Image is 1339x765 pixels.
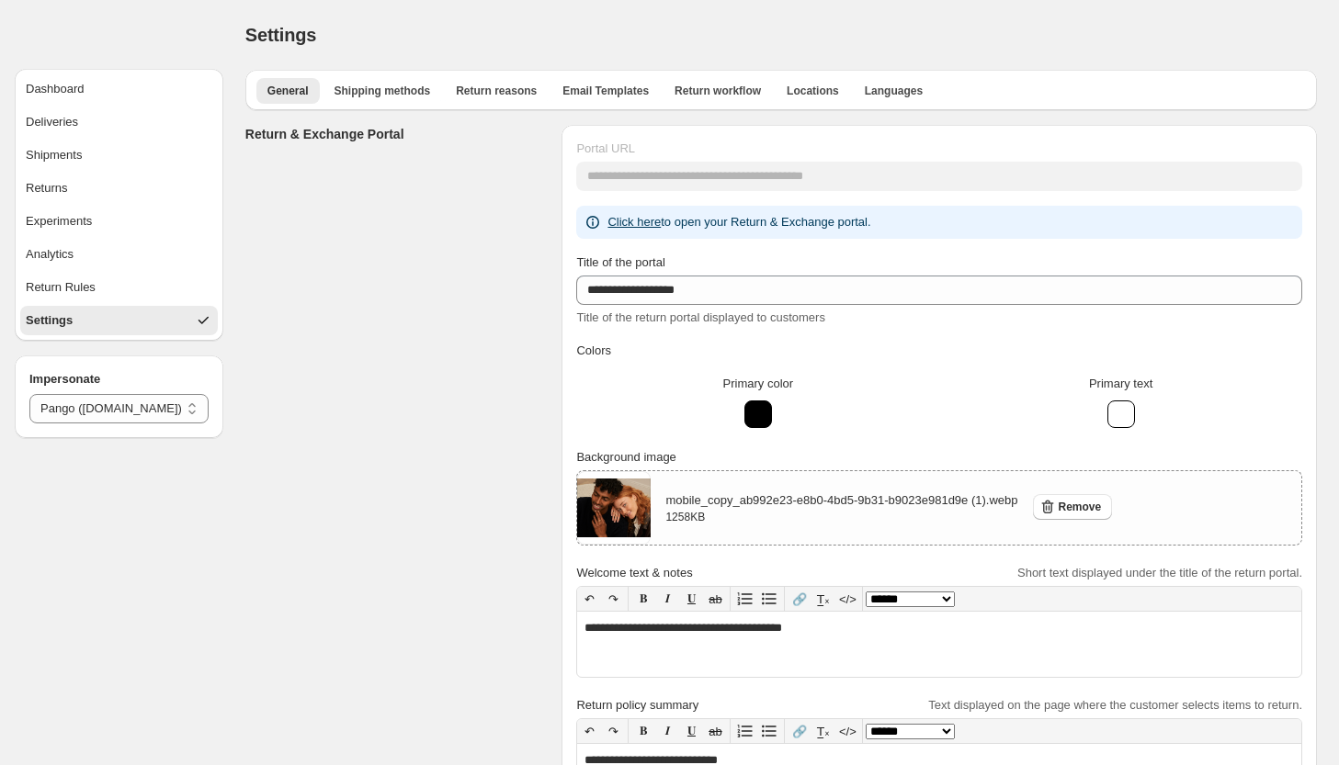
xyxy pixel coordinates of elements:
[576,450,675,464] span: Background image
[787,84,839,98] span: Locations
[20,240,218,269] button: Analytics
[576,566,692,579] span: Welcome text & notes
[576,255,664,269] span: Title of the portal
[1059,500,1102,514] span: Remove
[835,587,859,611] button: </>
[665,491,1017,524] div: mobile_copy_ab992e23-e8b0-4bd5-9b31-b9023e981d9e (1).webp
[20,74,218,104] button: Dashboard
[20,141,218,170] button: Shipments
[665,510,1017,524] p: 1258 KB
[687,724,696,737] span: 𝐔
[788,719,811,743] button: 🔗
[26,113,78,131] div: Deliveries
[631,587,655,611] button: 𝐁
[267,84,309,98] span: General
[456,84,537,98] span: Return reasons
[26,146,82,164] div: Shipments
[1017,566,1302,579] span: Short text displayed under the title of the return portal.
[703,719,727,743] button: ab
[757,719,781,743] button: Bullet list
[835,719,859,743] button: </>
[245,125,548,143] h3: Return & Exchange Portal
[1089,377,1152,390] span: Primary text
[733,719,757,743] button: Numbered list
[576,343,611,357] span: Colors
[788,587,811,611] button: 🔗
[709,592,721,606] s: ab
[679,719,703,743] button: 𝐔
[631,719,655,743] button: 𝐁
[20,174,218,203] button: Returns
[335,84,431,98] span: Shipping methods
[576,698,698,712] span: Return policy summary
[709,725,721,738] s: ab
[607,215,661,229] a: Click here
[577,719,601,743] button: ↶
[577,587,601,611] button: ↶
[26,311,73,330] div: Settings
[679,587,703,611] button: 𝐔
[655,587,679,611] button: 𝑰
[811,587,835,611] button: T̲ₓ
[576,141,635,155] span: Portal URL
[26,80,85,98] div: Dashboard
[601,719,625,743] button: ↷
[26,278,96,297] div: Return Rules
[562,84,649,98] span: Email Templates
[26,245,74,264] div: Analytics
[26,212,92,231] div: Experiments
[1033,494,1113,520] button: Remove
[723,377,794,390] span: Primary color
[757,587,781,611] button: Bullet list
[733,587,757,611] button: Numbered list
[655,719,679,743] button: 𝑰
[601,587,625,611] button: ↷
[811,719,835,743] button: T̲ₓ
[675,84,761,98] span: Return workflow
[20,207,218,236] button: Experiments
[607,215,870,229] span: to open your Return & Exchange portal.
[703,587,727,611] button: ab
[26,179,68,197] div: Returns
[29,370,209,388] h4: Impersonate
[245,25,316,45] span: Settings
[687,591,696,605] span: 𝐔
[20,306,218,335] button: Settings
[865,84,923,98] span: Languages
[576,310,824,324] span: Title of the return portal displayed to customers
[928,698,1302,712] span: Text displayed on the page where the customer selects items to return.
[20,273,218,302] button: Return Rules
[20,107,218,137] button: Deliveries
